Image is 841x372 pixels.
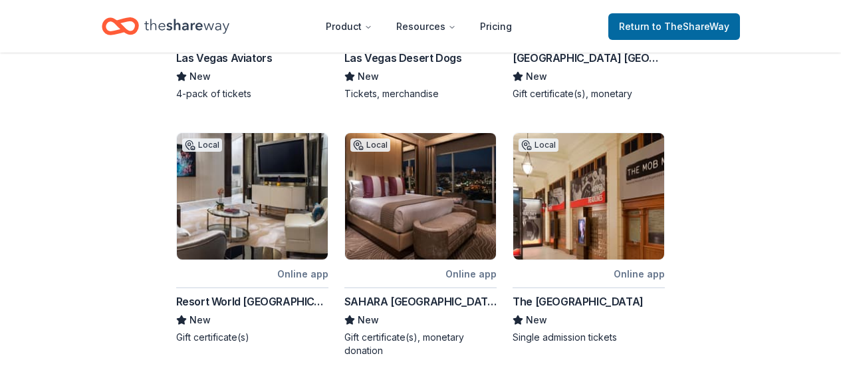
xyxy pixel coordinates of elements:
[614,266,665,282] div: Online app
[513,132,665,344] a: Image for The Mob MuseumLocalOnline appThe [GEOGRAPHIC_DATA]NewSingle admission tickets
[176,132,328,344] a: Image for Resort World Las VegasLocalOnline appResort World [GEOGRAPHIC_DATA]NewGift certificate(s)
[277,266,328,282] div: Online app
[350,138,390,152] div: Local
[344,293,497,309] div: SAHARA [GEOGRAPHIC_DATA]
[358,312,379,328] span: New
[344,50,462,66] div: Las Vegas Desert Dogs
[344,331,497,357] div: Gift certificate(s), monetary donation
[652,21,729,32] span: to TheShareWay
[189,69,211,85] span: New
[358,69,379,85] span: New
[177,133,328,260] img: Image for Resort World Las Vegas
[386,13,467,40] button: Resources
[344,87,497,100] div: Tickets, merchandise
[513,133,664,260] img: Image for The Mob Museum
[344,132,497,357] a: Image for SAHARA Las VegasLocalOnline appSAHARA [GEOGRAPHIC_DATA]NewGift certificate(s), monetary...
[176,331,328,344] div: Gift certificate(s)
[315,11,523,42] nav: Main
[176,50,273,66] div: Las Vegas Aviators
[345,133,496,260] img: Image for SAHARA Las Vegas
[519,138,558,152] div: Local
[176,293,328,309] div: Resort World [GEOGRAPHIC_DATA]
[513,87,665,100] div: Gift certificate(s), monetary
[315,13,383,40] button: Product
[102,11,229,42] a: Home
[189,312,211,328] span: New
[619,19,729,35] span: Return
[526,69,547,85] span: New
[176,87,328,100] div: 4-pack of tickets
[182,138,222,152] div: Local
[513,293,644,309] div: The [GEOGRAPHIC_DATA]
[513,50,665,66] div: [GEOGRAPHIC_DATA] [GEOGRAPHIC_DATA]
[469,13,523,40] a: Pricing
[513,331,665,344] div: Single admission tickets
[526,312,547,328] span: New
[608,13,740,40] a: Returnto TheShareWay
[445,266,497,282] div: Online app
